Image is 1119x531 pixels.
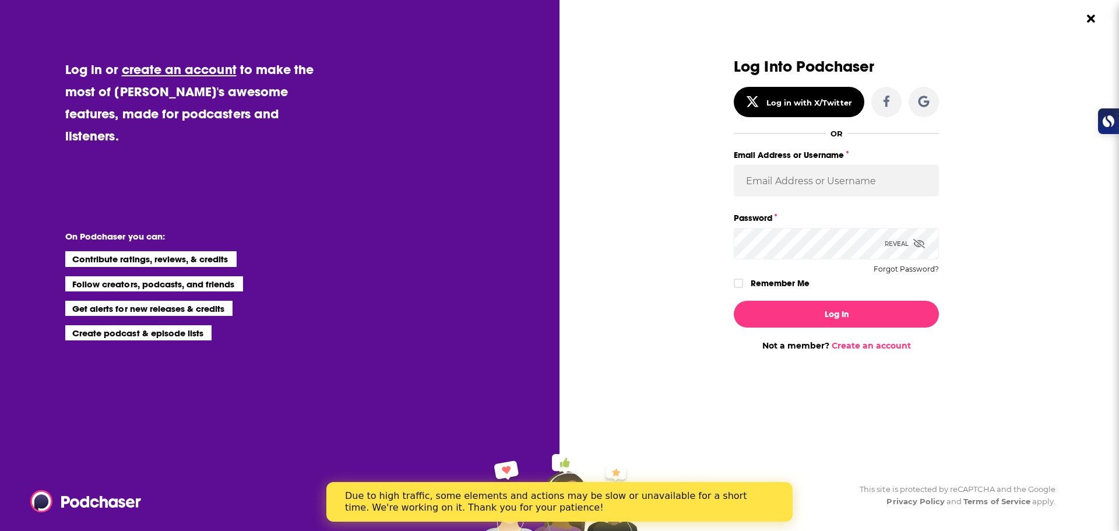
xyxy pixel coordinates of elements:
[885,228,925,259] div: Reveal
[831,129,843,138] div: OR
[874,265,939,273] button: Forgot Password?
[1080,8,1102,30] button: Close Button
[734,340,939,351] div: Not a member?
[65,251,237,266] li: Contribute ratings, reviews, & credits
[734,147,939,163] label: Email Address or Username
[766,98,852,107] div: Log in with X/Twitter
[326,482,793,522] iframe: Intercom live chat banner
[65,301,233,316] li: Get alerts for new releases & credits
[734,165,939,196] input: Email Address or Username
[65,231,298,242] li: On Podchaser you can:
[122,61,237,78] a: create an account
[65,325,212,340] li: Create podcast & episode lists
[963,497,1030,506] a: Terms of Service
[734,87,864,117] button: Log in with X/Twitter
[734,58,939,75] h3: Log Into Podchaser
[832,340,911,351] a: Create an account
[734,301,939,328] button: Log In
[65,276,243,291] li: Follow creators, podcasts, and friends
[751,276,810,291] label: Remember Me
[30,490,142,512] img: Podchaser - Follow, Share and Rate Podcasts
[734,210,939,226] label: Password
[30,490,133,512] a: Podchaser - Follow, Share and Rate Podcasts
[886,497,945,506] a: Privacy Policy
[850,483,1055,508] div: This site is protected by reCAPTCHA and the Google and apply.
